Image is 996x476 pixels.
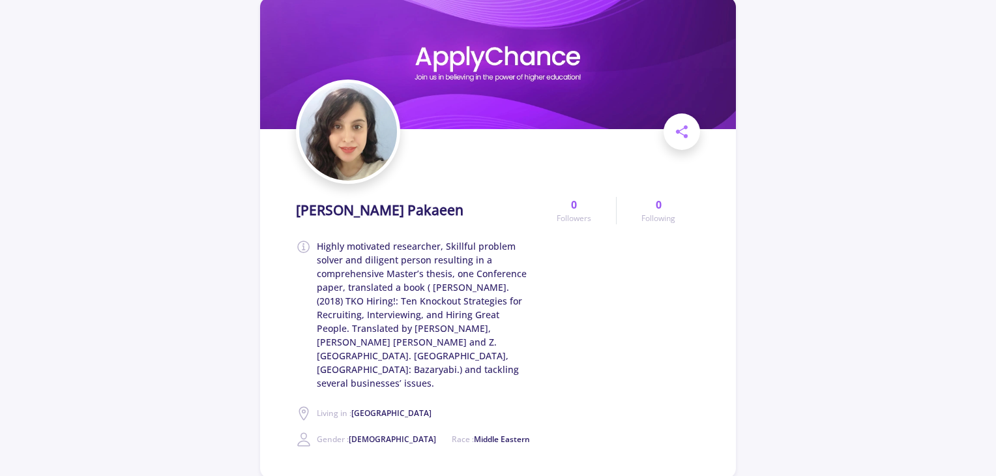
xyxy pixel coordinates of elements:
[351,408,432,419] span: [GEOGRAPHIC_DATA]
[616,197,700,224] a: 0Following
[349,434,436,445] span: [DEMOGRAPHIC_DATA]
[317,239,532,390] span: Highly motivated researcher, Skillful problem solver and diligent person resulting in a comprehen...
[296,202,463,218] h1: [PERSON_NAME] Pakaeen
[317,408,432,419] span: Living in :
[571,197,577,213] span: 0
[557,213,591,224] span: Followers
[641,213,675,224] span: Following
[474,434,530,445] span: Middle Eastern
[317,434,436,445] span: Gender :
[299,83,397,181] img: Shahrzad Pakaeenavatar
[532,197,616,224] a: 0Followers
[452,434,530,445] span: Race :
[656,197,662,213] span: 0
